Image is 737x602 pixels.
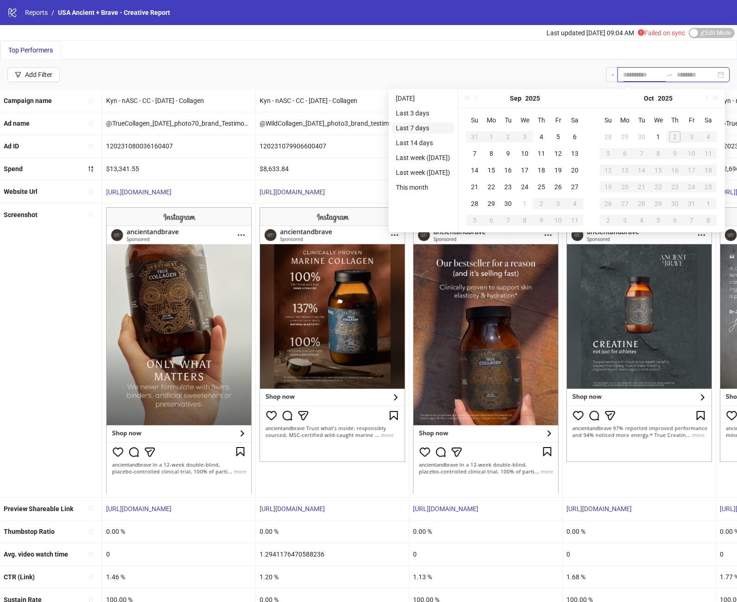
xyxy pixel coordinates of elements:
td: 2025-09-15 [483,162,500,179]
div: 2 [502,131,514,142]
td: 2025-10-14 [633,162,650,179]
span: sort-ascending [88,97,94,104]
a: [URL][DOMAIN_NAME] [106,188,172,196]
td: 2025-10-03 [550,195,566,212]
div: 7 [686,215,697,226]
td: 2025-09-26 [550,179,566,195]
div: 29 [486,198,497,209]
td: 2025-11-05 [650,212,667,229]
b: Ad ID [4,142,19,150]
li: Last 7 days [392,122,454,134]
td: 2025-09-09 [500,145,516,162]
td: 2025-10-12 [600,162,616,179]
div: 13 [569,148,580,159]
span: sort-ascending [88,188,94,195]
td: 2025-10-13 [616,162,633,179]
th: We [650,112,667,128]
td: 2025-10-25 [700,179,717,195]
td: 2025-10-24 [683,179,700,195]
td: 2025-09-22 [483,179,500,195]
a: [URL][DOMAIN_NAME] [260,505,325,512]
td: 2025-11-03 [616,212,633,229]
img: Screenshot 120231079906600407 [260,207,405,462]
div: 4 [703,131,714,142]
div: 14 [469,165,480,176]
li: Last week ([DATE]) [392,167,454,178]
span: sort-ascending [88,211,94,218]
div: 5 [553,131,564,142]
div: 8 [653,148,664,159]
td: 2025-10-26 [600,195,616,212]
div: 1 [653,131,664,142]
td: 2025-09-23 [500,179,516,195]
div: 30 [669,198,680,209]
b: Preview Shareable Link [4,505,73,512]
div: 16 [502,165,514,176]
div: 30 [502,198,514,209]
div: 23 [502,181,514,192]
td: 2025-09-28 [466,195,483,212]
div: 19 [553,165,564,176]
td: 2025-09-17 [516,162,533,179]
td: 2025-10-08 [516,212,533,229]
td: 2025-09-12 [550,145,566,162]
b: CTR (Link) [4,573,35,581]
div: 1.13 % [409,566,562,588]
div: 22 [653,181,664,192]
td: 2025-10-04 [700,128,717,145]
td: 2025-10-01 [516,195,533,212]
td: 2025-10-03 [683,128,700,145]
td: 2025-09-03 [516,128,533,145]
div: 19 [603,181,614,192]
div: 1 [703,198,714,209]
div: 2 [603,215,614,226]
div: 9 [502,148,514,159]
div: Kyn - nASC - CC - [DATE] - Collagen [256,90,409,112]
div: 12 [553,148,564,159]
b: Website Url [4,188,38,195]
span: sort-ascending [88,505,94,512]
span: sort-ascending [88,551,94,557]
td: 2025-09-28 [600,128,616,145]
td: 2025-10-09 [667,145,683,162]
a: [URL][DOMAIN_NAME] [260,188,325,196]
span: sort-ascending [88,143,94,149]
b: Avg. video watch time [4,551,68,558]
li: Last week ([DATE]) [392,152,454,163]
td: 2025-09-24 [516,179,533,195]
b: Ad name [4,120,30,127]
td: 2025-10-02 [667,128,683,145]
td: 2025-09-30 [633,128,650,145]
th: Mo [483,112,500,128]
div: 4 [536,131,547,142]
div: 8 [486,148,497,159]
td: 2025-11-02 [600,212,616,229]
td: 2025-10-04 [566,195,583,212]
img: Screenshot 120231630364360407 [566,207,712,462]
div: 0 [409,543,562,565]
th: Fr [550,112,566,128]
td: 2025-10-05 [466,212,483,229]
div: 27 [619,198,630,209]
span: sort-descending [88,166,94,172]
div: 9 [536,215,547,226]
div: 24 [686,181,697,192]
td: 2025-10-20 [616,179,633,195]
div: 0 [563,543,716,565]
div: 10 [686,148,697,159]
td: 2025-09-30 [500,195,516,212]
a: [URL][DOMAIN_NAME] [106,505,172,512]
td: 2025-09-07 [466,145,483,162]
span: sort-ascending [88,120,94,127]
th: Th [667,112,683,128]
div: 7 [502,215,514,226]
div: 24 [519,181,530,192]
td: 2025-10-15 [650,162,667,179]
td: 2025-09-21 [466,179,483,195]
div: 1 [486,131,497,142]
td: 2025-10-23 [667,179,683,195]
td: 2025-11-08 [700,212,717,229]
div: 31 [686,198,697,209]
td: 2025-10-18 [700,162,717,179]
td: 2025-09-18 [533,162,550,179]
